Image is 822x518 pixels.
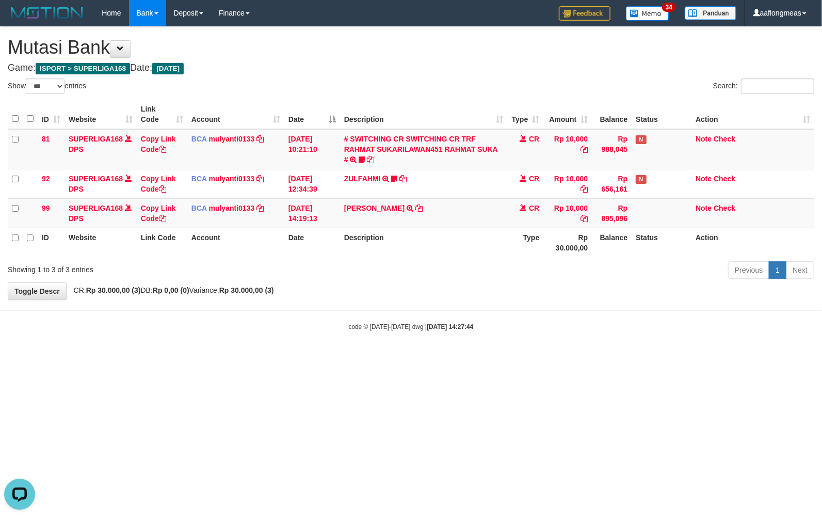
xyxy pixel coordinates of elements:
[209,135,255,143] a: mulyanti0133
[340,100,508,129] th: Description: activate to sort column ascending
[340,228,508,257] th: Description
[65,228,137,257] th: Website
[543,100,592,129] th: Amount: activate to sort column ascending
[529,204,539,212] span: CR
[632,228,691,257] th: Status
[8,260,335,275] div: Showing 1 to 3 of 3 entries
[187,228,284,257] th: Account
[728,261,769,279] a: Previous
[507,228,543,257] th: Type
[152,63,184,74] span: [DATE]
[141,135,176,153] a: Copy Link Code
[153,286,189,294] strong: Rp 0,00 (0)
[714,175,735,183] a: Check
[69,286,274,294] span: CR: DB: Variance:
[543,169,592,198] td: Rp 10,000
[696,135,712,143] a: Note
[714,135,735,143] a: Check
[636,135,646,144] span: Has Note
[662,3,676,12] span: 34
[141,175,176,193] a: Copy Link Code
[543,198,592,228] td: Rp 10,000
[284,129,340,169] td: [DATE] 10:21:10
[284,198,340,228] td: [DATE] 14:19:13
[399,175,407,183] a: Copy ZULFAHMI to clipboard
[191,175,207,183] span: BCA
[191,204,207,212] span: BCA
[592,129,632,169] td: Rp 988,045
[256,135,264,143] a: Copy mulyanti0133 to clipboard
[8,282,67,300] a: Toggle Descr
[38,228,65,257] th: ID
[626,6,669,21] img: Button%20Memo.svg
[284,100,340,129] th: Date: activate to sort column descending
[284,228,340,257] th: Date
[344,204,405,212] a: [PERSON_NAME]
[69,135,123,143] a: SUPERLIGA168
[696,204,712,212] a: Note
[8,37,814,58] h1: Mutasi Bank
[714,204,735,212] a: Check
[65,129,137,169] td: DPS
[26,79,65,94] select: Showentries
[38,100,65,129] th: ID: activate to sort column ascending
[349,323,474,331] small: code © [DATE]-[DATE] dwg |
[529,135,539,143] span: CR
[592,100,632,129] th: Balance
[187,100,284,129] th: Account: activate to sort column ascending
[415,204,423,212] a: Copy MUHAMMAD REZA to clipboard
[691,100,814,129] th: Action: activate to sort column ascending
[632,100,691,129] th: Status
[559,6,610,21] img: Feedback.jpg
[209,175,255,183] a: mulyanti0133
[344,175,381,183] a: ZULFAHMI
[284,169,340,198] td: [DATE] 12:34:39
[65,169,137,198] td: DPS
[696,175,712,183] a: Note
[137,228,187,257] th: Link Code
[581,185,588,193] a: Copy Rp 10,000 to clipboard
[786,261,814,279] a: Next
[69,175,123,183] a: SUPERLIGA168
[256,204,264,212] a: Copy mulyanti0133 to clipboard
[685,6,736,20] img: panduan.png
[69,204,123,212] a: SUPERLIGA168
[507,100,543,129] th: Type: activate to sort column ascending
[367,155,374,164] a: Copy # SWITCHING CR SWITCHING CR TRF RAHMAT SUKARILAWAN451 RAHMAT SUKA # to clipboard
[543,228,592,257] th: Rp 30.000,00
[8,79,86,94] label: Show entries
[8,5,86,21] img: MOTION_logo.png
[86,286,141,294] strong: Rp 30.000,00 (3)
[191,135,207,143] span: BCA
[636,175,646,184] span: Has Note
[65,198,137,228] td: DPS
[137,100,187,129] th: Link Code: activate to sort column ascending
[529,175,539,183] span: CR
[42,204,50,212] span: 99
[344,135,498,164] a: # SWITCHING CR SWITCHING CR TRF RAHMAT SUKARILAWAN451 RAHMAT SUKA #
[209,204,255,212] a: mulyanti0133
[219,286,274,294] strong: Rp 30.000,00 (3)
[592,228,632,257] th: Balance
[4,4,35,35] button: Open LiveChat chat widget
[592,198,632,228] td: Rp 895,096
[769,261,786,279] a: 1
[36,63,130,74] span: ISPORT > SUPERLIGA168
[256,175,264,183] a: Copy mulyanti0133 to clipboard
[741,79,814,94] input: Search:
[65,100,137,129] th: Website: activate to sort column ascending
[592,169,632,198] td: Rp 656,161
[581,214,588,223] a: Copy Rp 10,000 to clipboard
[713,79,814,94] label: Search:
[141,204,176,223] a: Copy Link Code
[543,129,592,169] td: Rp 10,000
[691,228,814,257] th: Action
[42,175,50,183] span: 92
[581,145,588,153] a: Copy Rp 10,000 to clipboard
[427,323,473,331] strong: [DATE] 14:27:44
[8,63,814,73] h4: Game: Date:
[42,135,50,143] span: 81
